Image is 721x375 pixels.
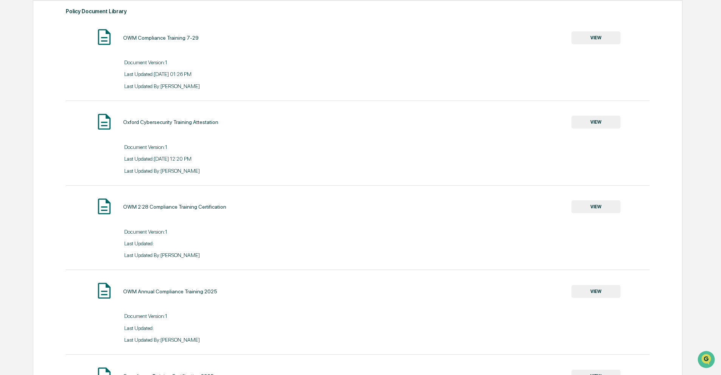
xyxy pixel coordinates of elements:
[95,28,114,46] img: Document Icon
[124,252,358,258] div: Last Updated By: [PERSON_NAME]
[52,92,97,106] a: 🗄️Attestations
[26,65,96,71] div: We're available if you need us!
[62,95,94,103] span: Attestations
[697,350,717,370] iframe: Open customer support
[55,96,61,102] div: 🗄️
[15,110,48,117] span: Data Lookup
[66,6,650,16] div: Policy Document Library
[128,60,137,69] button: Start new chat
[571,31,621,44] button: VIEW
[124,71,358,77] div: Last Updated: [DATE] 01:26 PM
[124,240,358,246] div: Last Updated:
[123,35,199,41] div: OWM Compliance Training 7-29
[124,337,358,343] div: Last Updated By: [PERSON_NAME]
[124,313,358,319] div: Document Version: 1
[571,285,621,298] button: VIEW
[571,116,621,129] button: VIEW
[124,325,358,331] div: Last Updated:
[124,59,358,65] div: Document Version: 1
[53,128,91,134] a: Powered byPylon
[26,58,124,65] div: Start new chat
[124,144,358,150] div: Document Version: 1
[75,128,91,134] span: Pylon
[8,58,21,71] img: 1746055101610-c473b297-6a78-478c-a979-82029cc54cd1
[123,288,217,294] div: OWM Annual Compliance Training 2025
[95,281,114,300] img: Document Icon
[124,156,358,162] div: Last Updated: [DATE] 12:20 PM
[123,119,218,125] div: Oxford Cybersecurity Training Attestation
[124,83,358,89] div: Last Updated By: [PERSON_NAME]
[5,92,52,106] a: 🖐️Preclearance
[124,229,358,235] div: Document Version: 1
[15,95,49,103] span: Preclearance
[8,96,14,102] div: 🖐️
[5,107,51,120] a: 🔎Data Lookup
[8,16,137,28] p: How can we help?
[571,200,621,213] button: VIEW
[95,112,114,131] img: Document Icon
[8,110,14,116] div: 🔎
[95,197,114,216] img: Document Icon
[123,204,226,210] div: OWM 2:28 Compliance Training Certification
[124,168,358,174] div: Last Updated By: [PERSON_NAME]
